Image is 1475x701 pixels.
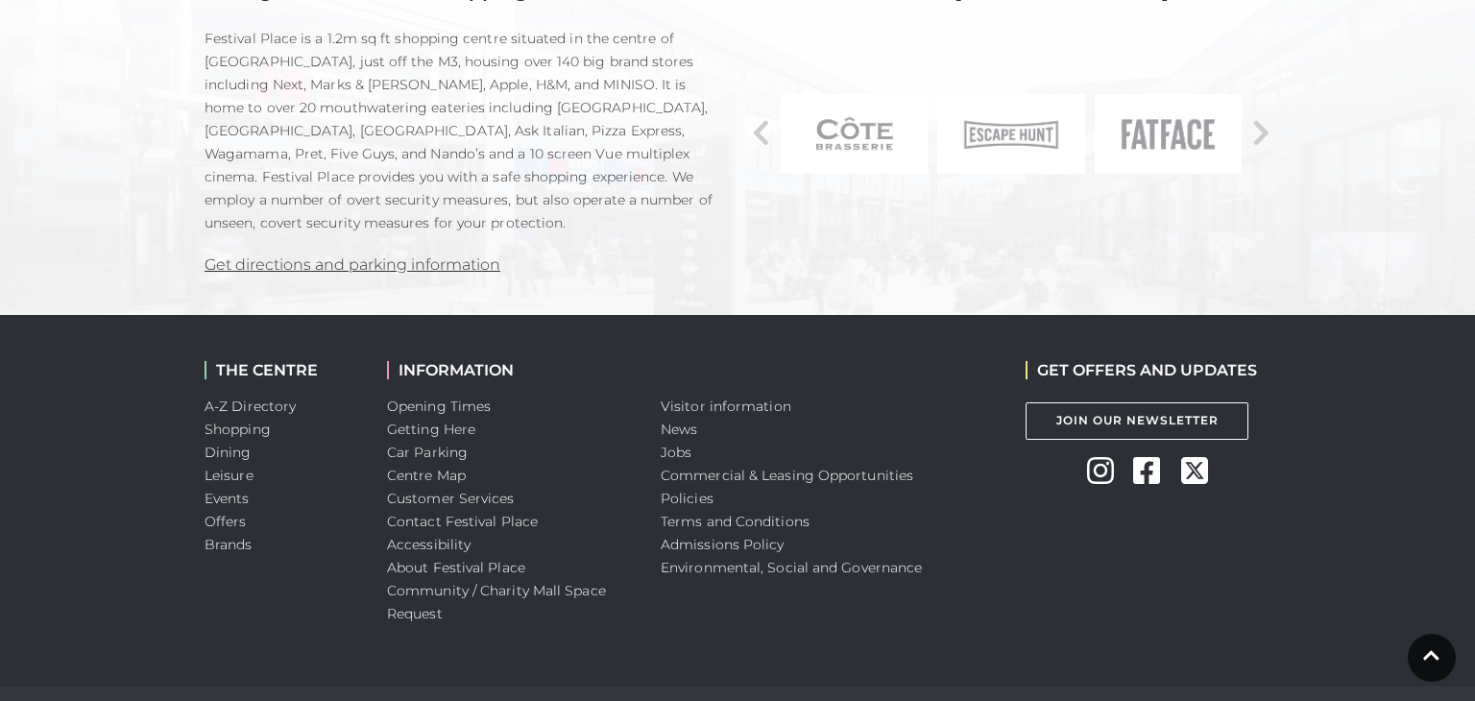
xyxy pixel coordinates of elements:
[205,255,500,274] a: Get directions and parking information
[205,513,247,530] a: Offers
[387,398,491,415] a: Opening Times
[205,490,250,507] a: Events
[387,421,475,438] a: Getting Here
[387,582,606,622] a: Community / Charity Mall Space Request
[1026,361,1257,379] h2: GET OFFERS AND UPDATES
[205,398,296,415] a: A-Z Directory
[387,559,525,576] a: About Festival Place
[205,467,254,484] a: Leisure
[205,361,358,379] h2: THE CENTRE
[661,398,791,415] a: Visitor information
[661,536,785,553] a: Admissions Policy
[1026,402,1248,440] a: Join Our Newsletter
[387,490,515,507] a: Customer Services
[387,467,466,484] a: Centre Map
[205,536,253,553] a: Brands
[661,513,810,530] a: Terms and Conditions
[387,513,538,530] a: Contact Festival Place
[387,444,468,461] a: Car Parking
[205,444,252,461] a: Dining
[205,27,723,234] p: Festival Place is a 1.2m sq ft shopping centre situated in the centre of [GEOGRAPHIC_DATA], just ...
[661,490,713,507] a: Policies
[661,559,922,576] a: Environmental, Social and Governance
[387,536,471,553] a: Accessibility
[205,421,271,438] a: Shopping
[661,467,913,484] a: Commercial & Leasing Opportunities
[387,361,632,379] h2: INFORMATION
[661,421,697,438] a: News
[661,444,691,461] a: Jobs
